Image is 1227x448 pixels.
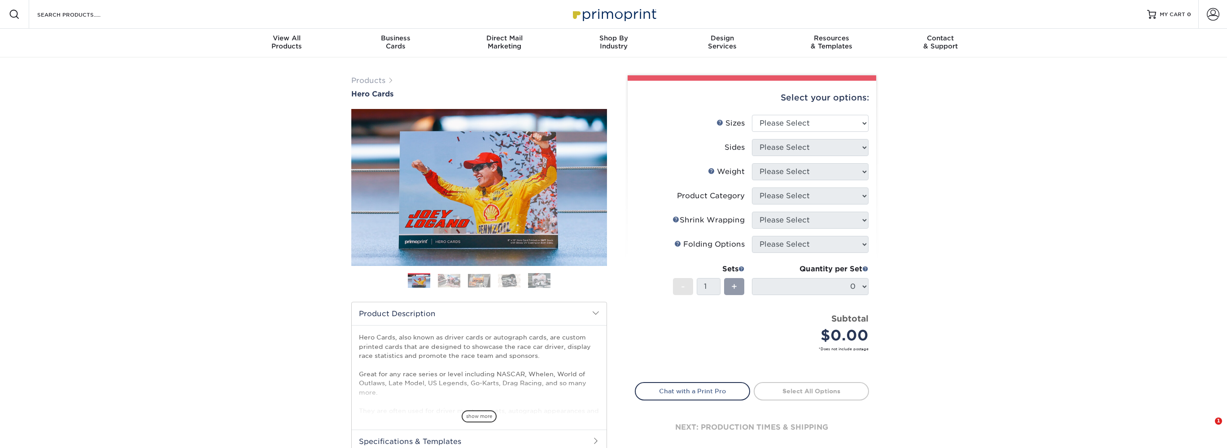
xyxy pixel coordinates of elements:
[450,29,559,57] a: Direct MailMarketing
[341,29,450,57] a: BusinessCards
[351,76,385,85] a: Products
[462,410,497,422] span: show more
[672,215,745,226] div: Shrink Wrapping
[450,34,559,42] span: Direct Mail
[886,34,995,50] div: & Support
[673,264,745,274] div: Sets
[759,325,869,346] div: $0.00
[1187,11,1191,17] span: 0
[681,280,685,293] span: -
[36,9,124,20] input: SEARCH PRODUCTS.....
[642,346,869,352] small: *Does not include postage
[351,107,607,268] img: Hero Cards 01
[668,34,777,42] span: Design
[777,34,886,42] span: Resources
[708,166,745,177] div: Weight
[635,382,750,400] a: Chat with a Print Pro
[668,29,777,57] a: DesignServices
[528,273,550,288] img: Hero Cards 05
[438,274,460,287] img: Hero Cards 02
[341,34,450,42] span: Business
[351,90,607,98] a: Hero Cards
[777,34,886,50] div: & Templates
[232,34,341,50] div: Products
[668,34,777,50] div: Services
[1196,418,1218,439] iframe: Intercom live chat
[777,29,886,57] a: Resources& Templates
[559,34,668,50] div: Industry
[754,382,869,400] a: Select All Options
[731,280,737,293] span: +
[232,29,341,57] a: View AllProducts
[674,239,745,250] div: Folding Options
[559,34,668,42] span: Shop By
[886,29,995,57] a: Contact& Support
[498,274,520,287] img: Hero Cards 04
[752,264,869,274] div: Quantity per Set
[468,274,490,287] img: Hero Cards 03
[408,274,430,288] img: Hero Cards 01
[1215,418,1222,425] span: 1
[635,81,869,115] div: Select your options:
[559,29,668,57] a: Shop ByIndustry
[232,34,341,42] span: View All
[569,4,659,24] img: Primoprint
[831,313,869,323] strong: Subtotal
[886,34,995,42] span: Contact
[341,34,450,50] div: Cards
[716,118,745,129] div: Sizes
[725,142,745,153] div: Sides
[1160,11,1185,18] span: MY CART
[450,34,559,50] div: Marketing
[352,302,607,325] h2: Product Description
[677,191,745,201] div: Product Category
